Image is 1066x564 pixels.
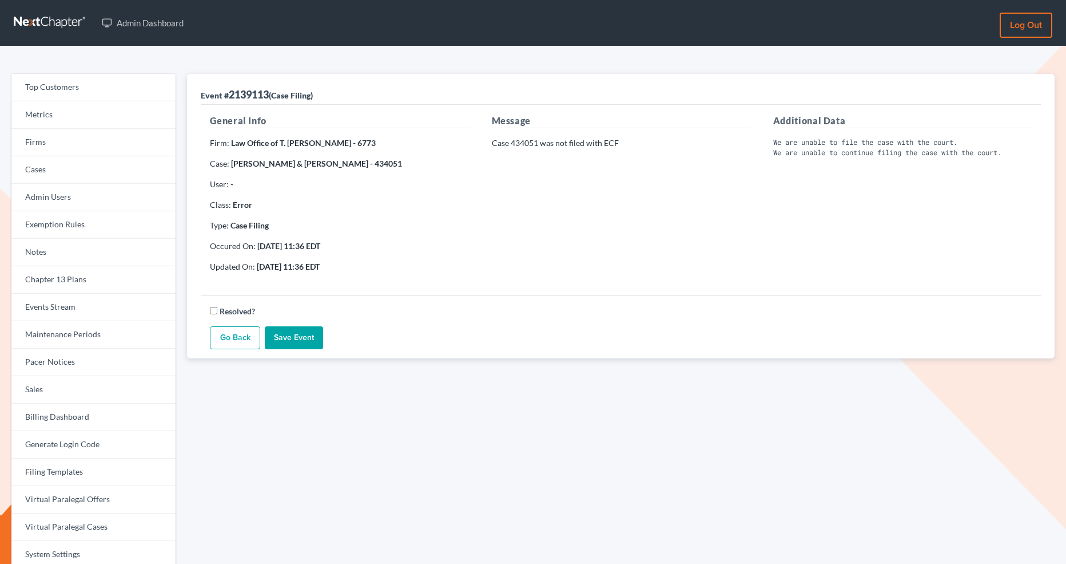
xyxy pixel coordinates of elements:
[11,459,176,486] a: Filing Templates
[11,294,176,321] a: Events Stream
[210,114,468,128] h5: General Info
[492,137,750,149] p: Case 434051 was not filed with ECF
[11,266,176,294] a: Chapter 13 Plans
[257,241,320,251] strong: [DATE] 11:36 EDT
[11,321,176,349] a: Maintenance Periods
[257,262,320,271] strong: [DATE] 11:36 EDT
[210,326,260,349] a: Go Back
[11,211,176,239] a: Exemption Rules
[773,137,1032,157] pre: We are unable to file the case with the court. We are unable to continue filing the case with the...
[11,156,176,184] a: Cases
[210,262,255,271] span: Updated On:
[210,159,229,168] span: Case:
[265,326,323,349] input: Save Event
[231,138,376,148] strong: Law Office of T. [PERSON_NAME] - 6773
[230,179,233,189] strong: -
[210,220,229,230] span: Type:
[201,88,313,101] div: 2139113
[492,114,750,128] h5: Message
[269,90,313,100] span: (Case Filing)
[11,101,176,129] a: Metrics
[210,138,229,148] span: Firm:
[11,514,176,541] a: Virtual Paralegal Cases
[11,184,176,211] a: Admin Users
[220,305,255,317] label: Resolved?
[11,239,176,266] a: Notes
[11,376,176,404] a: Sales
[11,404,176,431] a: Billing Dashboard
[11,74,176,101] a: Top Customers
[233,200,252,210] strong: Error
[201,90,229,100] span: Event #
[11,431,176,459] a: Generate Login Code
[773,114,1032,128] h5: Additional Data
[11,486,176,514] a: Virtual Paralegal Offers
[210,241,256,251] span: Occured On:
[210,179,229,189] span: User:
[210,200,231,210] span: Class:
[11,129,176,156] a: Firms
[96,13,189,33] a: Admin Dashboard
[1000,13,1052,38] a: Log out
[231,159,402,168] strong: [PERSON_NAME] & [PERSON_NAME] - 434051
[230,220,269,230] strong: Case Filing
[11,349,176,376] a: Pacer Notices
